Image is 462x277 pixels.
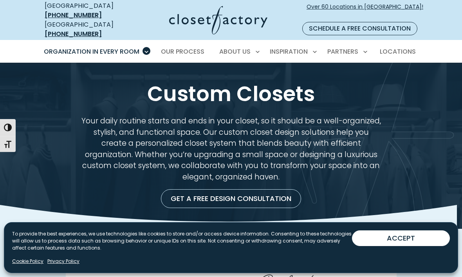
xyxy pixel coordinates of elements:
[50,81,412,106] h1: Custom Closets
[380,47,416,56] span: Locations
[81,116,381,183] p: Your daily routine starts and ends in your closet, so it should be a well-organized, stylish, and...
[45,29,102,38] a: [PHONE_NUMBER]
[12,258,43,265] a: Cookie Policy
[327,47,358,56] span: Partners
[270,47,308,56] span: Inspiration
[302,22,417,35] a: Schedule a Free Consultation
[45,1,130,20] div: [GEOGRAPHIC_DATA]
[44,47,139,56] span: Organization in Every Room
[47,258,79,265] a: Privacy Policy
[219,47,251,56] span: About Us
[161,47,204,56] span: Our Process
[45,11,102,20] a: [PHONE_NUMBER]
[38,41,424,63] nav: Primary Menu
[161,189,301,208] a: Get a Free Design Consultation
[307,3,423,19] span: Over 60 Locations in [GEOGRAPHIC_DATA]!
[45,20,130,39] div: [GEOGRAPHIC_DATA]
[169,6,267,34] img: Closet Factory Logo
[12,230,352,252] p: To provide the best experiences, we use technologies like cookies to store and/or access device i...
[352,230,450,246] button: ACCEPT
